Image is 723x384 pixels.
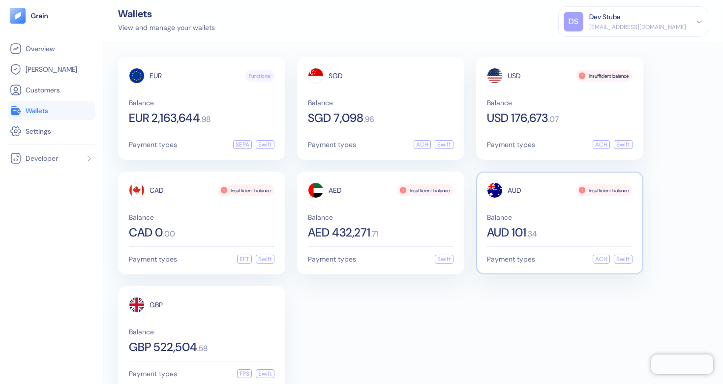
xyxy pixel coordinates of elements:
[593,140,610,149] div: ACH
[237,369,252,378] div: FPS
[308,99,453,106] span: Balance
[129,328,274,335] span: Balance
[487,227,526,238] span: AUD 101
[593,255,610,264] div: ACH
[26,64,77,74] span: [PERSON_NAME]
[614,255,633,264] div: Swift
[10,8,26,24] img: logo-tablet-V2.svg
[10,63,93,75] a: [PERSON_NAME]
[10,125,93,137] a: Settings
[233,140,252,149] div: SEPA
[508,72,521,79] span: USD
[256,369,274,378] div: Swift
[129,214,274,221] span: Balance
[308,214,453,221] span: Balance
[256,255,274,264] div: Swift
[308,256,356,263] span: Payment types
[249,72,271,80] span: Functional
[614,140,633,149] div: Swift
[487,141,535,148] span: Payment types
[150,72,162,79] span: EUR
[414,140,431,149] div: ACH
[329,72,343,79] span: SGD
[508,187,521,194] span: AUD
[197,345,208,353] span: . 58
[129,141,177,148] span: Payment types
[129,370,177,377] span: Payment types
[435,140,453,149] div: Swift
[30,12,49,19] img: logo
[10,84,93,96] a: Customers
[26,126,51,136] span: Settings
[435,255,453,264] div: Swift
[487,256,535,263] span: Payment types
[548,116,559,123] span: . 07
[487,112,548,124] span: USD 176,673
[363,116,374,123] span: . 96
[26,153,58,163] span: Developer
[256,140,274,149] div: Swift
[118,9,215,19] div: Wallets
[10,105,93,117] a: Wallets
[163,230,175,238] span: . 00
[329,187,342,194] span: AED
[26,106,48,116] span: Wallets
[218,184,274,196] div: Insufficient balance
[129,341,197,353] span: GBP 522,504
[129,256,177,263] span: Payment types
[397,184,453,196] div: Insufficient balance
[651,354,713,374] iframe: Chatra live chat
[370,230,378,238] span: . 71
[10,43,93,55] a: Overview
[308,112,363,124] span: SGD 7,098
[526,230,537,238] span: . 34
[487,214,633,221] span: Balance
[26,85,60,95] span: Customers
[150,301,163,308] span: GBP
[150,187,164,194] span: CAD
[118,23,215,33] div: View and manage your wallets
[26,44,55,54] span: Overview
[129,227,163,238] span: CAD 0
[308,227,370,238] span: AED 432,271
[129,99,274,106] span: Balance
[487,99,633,106] span: Balance
[589,23,686,31] div: [EMAIL_ADDRESS][DOMAIN_NAME]
[564,12,583,31] div: DS
[589,12,620,22] div: Dev Stuba
[200,116,211,123] span: . 98
[576,70,633,82] div: Insufficient balance
[129,112,200,124] span: EUR 2,163,644
[576,184,633,196] div: Insufficient balance
[237,255,252,264] div: EFT
[308,141,356,148] span: Payment types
